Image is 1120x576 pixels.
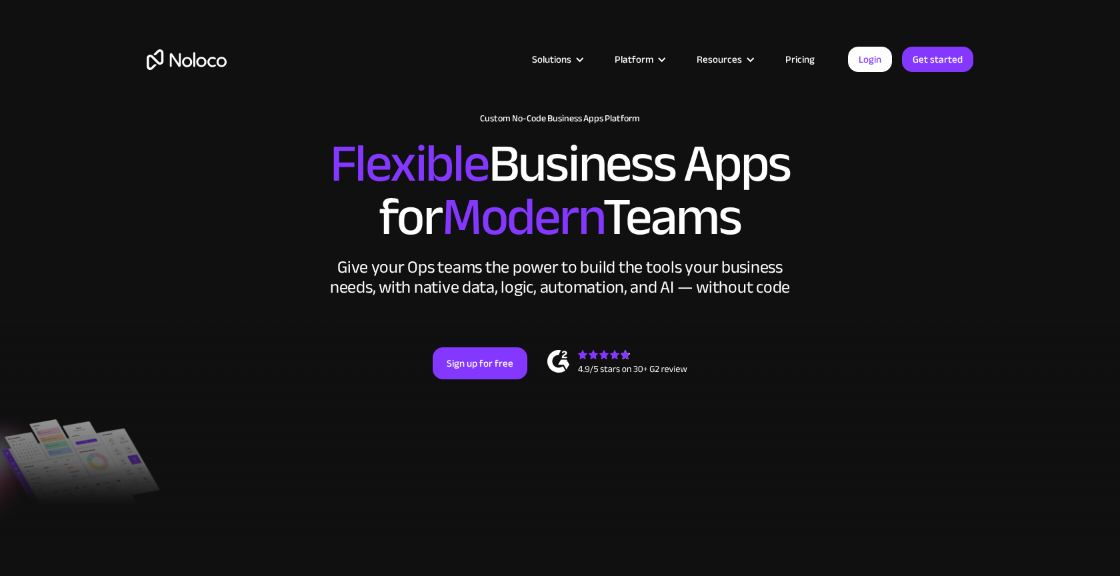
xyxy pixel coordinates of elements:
[515,51,598,68] div: Solutions
[697,51,742,68] div: Resources
[330,114,489,213] span: Flexible
[848,47,892,72] a: Login
[147,137,973,244] h2: Business Apps for Teams
[902,47,973,72] a: Get started
[598,51,680,68] div: Platform
[615,51,653,68] div: Platform
[327,257,793,297] div: Give your Ops teams the power to build the tools your business needs, with native data, logic, au...
[433,347,527,379] a: Sign up for free
[442,167,603,267] span: Modern
[532,51,571,68] div: Solutions
[147,49,227,70] a: home
[769,51,831,68] a: Pricing
[680,51,769,68] div: Resources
